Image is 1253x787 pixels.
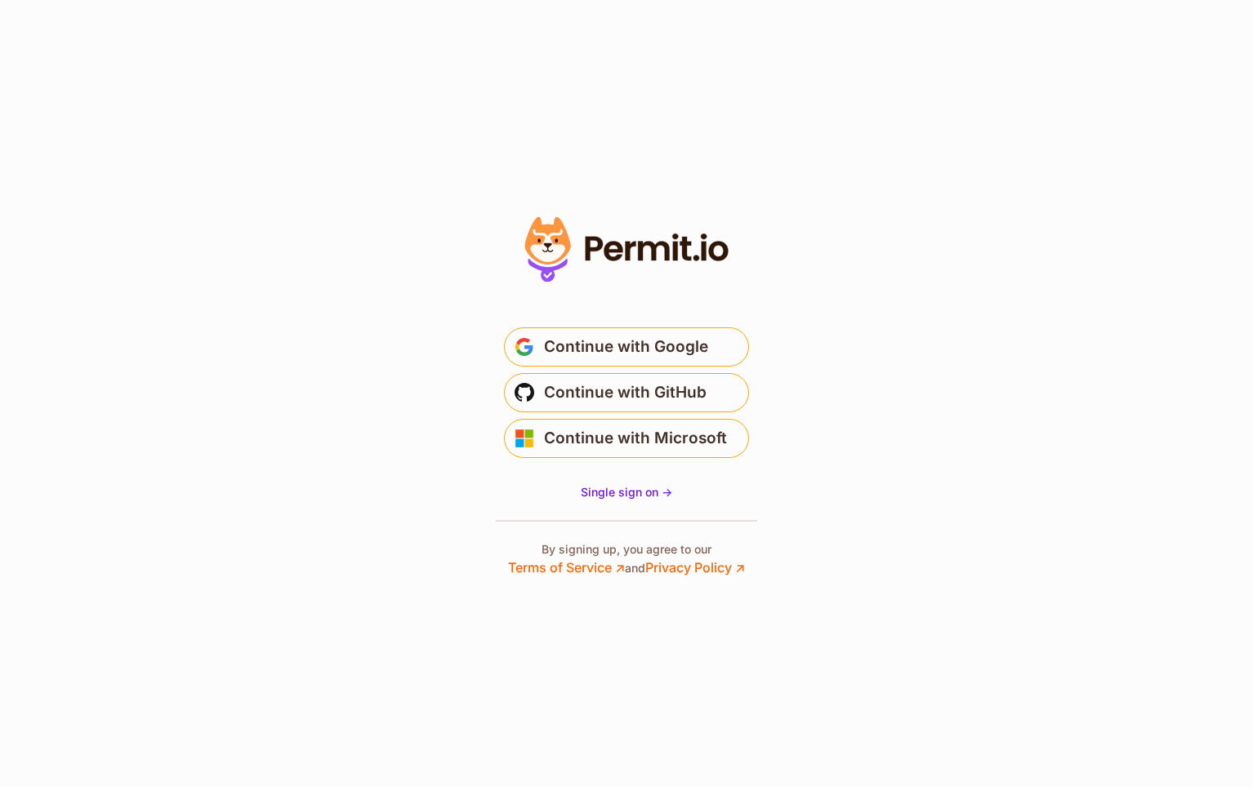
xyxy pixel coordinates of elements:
span: Continue with Microsoft [544,425,727,451]
a: Privacy Policy ↗ [645,559,745,576]
span: Single sign on -> [581,485,672,499]
button: Continue with Google [504,327,749,367]
p: By signing up, you agree to our and [508,541,745,577]
span: Continue with GitHub [544,380,707,406]
a: Terms of Service ↗ [508,559,625,576]
a: Single sign on -> [581,484,672,500]
button: Continue with GitHub [504,373,749,412]
button: Continue with Microsoft [504,419,749,458]
span: Continue with Google [544,334,708,360]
